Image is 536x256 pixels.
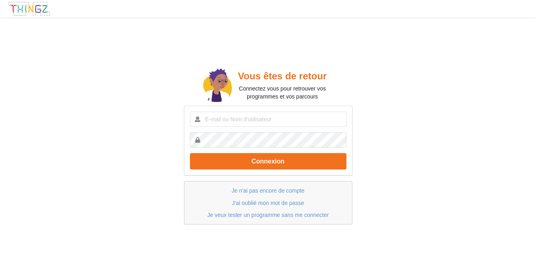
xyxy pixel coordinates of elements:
[207,212,328,218] a: Je veux tester un programme sans me connecter
[232,85,333,100] p: Connectez vous pour retrouver vos programmes et vos parcours
[190,153,346,169] button: Connexion
[232,70,333,83] h2: Vous êtes de retour
[203,69,232,104] img: doc.svg
[190,112,346,127] input: E-mail ou Nom d'utilisateur
[232,200,304,206] a: J'ai oublié mon mot de passe
[8,1,51,16] img: thingz_logo.png
[231,187,304,194] a: Je n'ai pas encore de compte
